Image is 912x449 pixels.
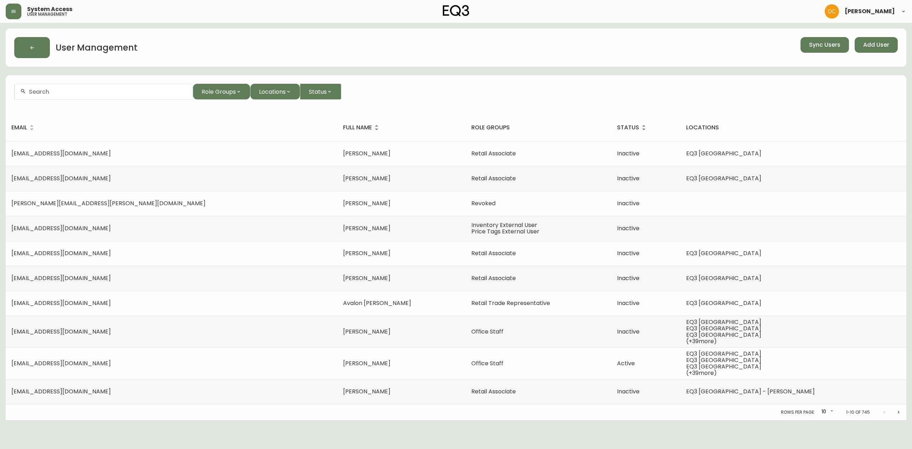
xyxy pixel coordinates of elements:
span: Inactive [617,224,639,232]
span: EQ3 [GEOGRAPHIC_DATA] [686,324,761,332]
span: Office Staff [471,359,503,367]
span: [PERSON_NAME] [343,174,390,182]
h4: full name [343,124,372,131]
span: Sync Users [809,41,840,49]
span: Price Tags External User [471,227,539,236]
span: EQ3 [GEOGRAPHIC_DATA] [686,331,761,339]
span: [PERSON_NAME] [343,224,390,232]
span: EQ3 [GEOGRAPHIC_DATA] [686,350,761,358]
span: EQ3 [GEOGRAPHIC_DATA] [686,174,761,182]
span: Active [617,359,635,367]
button: Status [300,84,341,99]
span: status [617,124,648,131]
span: Add User [863,41,889,49]
span: Locations [259,87,286,96]
span: Retail Associate [471,387,516,396]
span: EQ3 [GEOGRAPHIC_DATA] - [PERSON_NAME] [686,387,815,396]
span: EQ3 [GEOGRAPHIC_DATA] [686,249,761,257]
span: Inventory External User [471,221,537,229]
span: [EMAIL_ADDRESS][DOMAIN_NAME] [11,249,111,257]
span: full name [343,124,381,131]
h2: User Management [56,42,138,54]
span: (+ 39 more) [686,369,717,377]
span: [EMAIL_ADDRESS][DOMAIN_NAME] [11,149,111,158]
span: EQ3 [GEOGRAPHIC_DATA] [686,149,761,158]
span: [EMAIL_ADDRESS][DOMAIN_NAME] [11,359,111,367]
span: Role Groups [202,87,236,96]
button: Role Groups [193,84,250,99]
span: Revoked [471,199,496,207]
span: EQ3 [GEOGRAPHIC_DATA] [686,356,761,364]
span: Inactive [617,387,639,396]
span: System Access [27,6,72,12]
button: Locations [250,84,300,99]
span: EQ3 [GEOGRAPHIC_DATA] [686,274,761,282]
span: [PERSON_NAME] [343,199,390,207]
button: Sync Users [800,37,849,53]
input: Search [29,88,187,95]
span: Retail Associate [471,249,516,257]
span: [PERSON_NAME][EMAIL_ADDRESS][PERSON_NAME][DOMAIN_NAME] [11,199,206,207]
button: Add User [855,37,898,53]
span: Office Staff [471,327,503,336]
span: Inactive [617,274,639,282]
span: [PERSON_NAME] [343,149,390,158]
span: [EMAIL_ADDRESS][DOMAIN_NAME] [11,299,111,307]
h5: user management [27,12,67,16]
span: [PERSON_NAME] [343,249,390,257]
span: [EMAIL_ADDRESS][DOMAIN_NAME] [11,274,111,282]
span: email [11,124,36,131]
span: [PERSON_NAME] [343,327,390,336]
button: Next page [891,405,906,419]
span: Retail Trade Representative [471,299,550,307]
span: Inactive [617,299,639,307]
img: 7eb451d6983258353faa3212700b340b [825,4,839,19]
span: [PERSON_NAME] [343,274,390,282]
img: logo [443,5,469,16]
span: [PERSON_NAME] [343,359,390,367]
span: (+ 39 more) [686,337,717,345]
span: Status [309,87,327,96]
span: [EMAIL_ADDRESS][DOMAIN_NAME] [11,174,111,182]
span: [PERSON_NAME] [845,9,895,14]
p: 1-10 of 745 [846,409,870,416]
span: [PERSON_NAME] [343,387,390,396]
h4: role groups [471,124,605,131]
span: [EMAIL_ADDRESS][DOMAIN_NAME] [11,387,111,396]
span: [EMAIL_ADDRESS][DOMAIN_NAME] [11,327,111,336]
span: Retail Associate [471,274,516,282]
h4: email [11,124,27,131]
span: Inactive [617,174,639,182]
span: EQ3 [GEOGRAPHIC_DATA] [686,318,761,326]
span: EQ3 [GEOGRAPHIC_DATA] [686,299,761,307]
span: EQ3 [GEOGRAPHIC_DATA] [686,362,761,371]
div: 10 [818,406,835,418]
span: Inactive [617,199,639,207]
span: Retail Associate [471,174,516,182]
span: Inactive [617,327,639,336]
p: Rows per page: [781,409,815,416]
h4: status [617,124,639,131]
span: Avalon [PERSON_NAME] [343,299,411,307]
span: Inactive [617,149,639,158]
span: [EMAIL_ADDRESS][DOMAIN_NAME] [11,224,111,232]
span: Retail Associate [471,149,516,158]
span: Inactive [617,249,639,257]
h4: locations [686,124,901,131]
